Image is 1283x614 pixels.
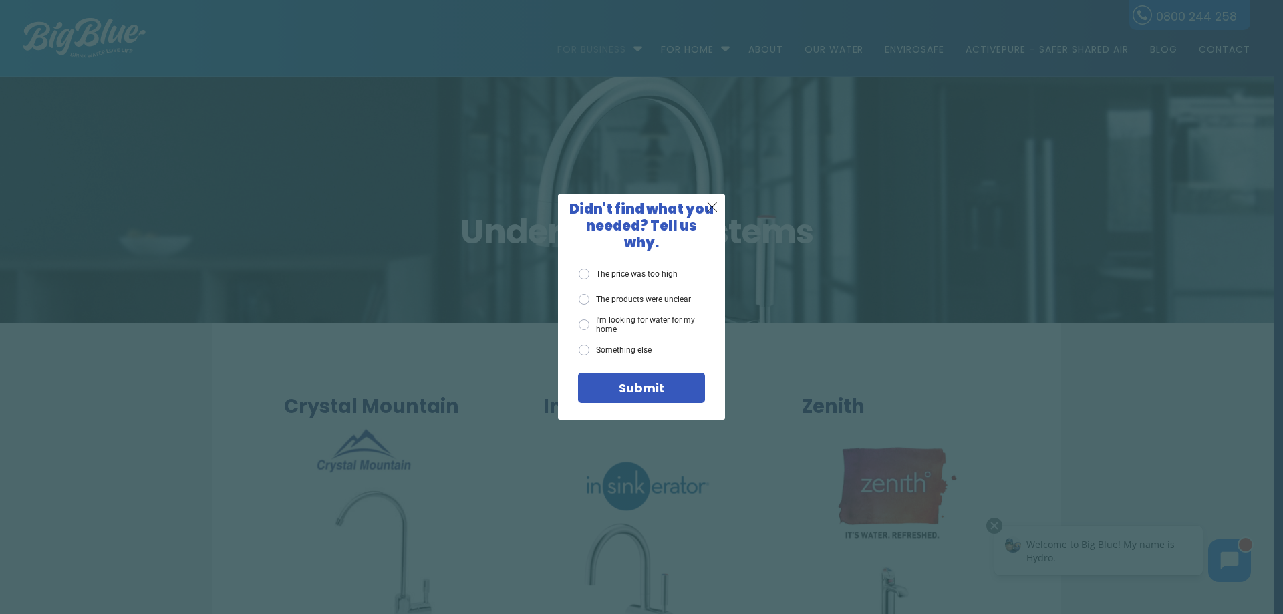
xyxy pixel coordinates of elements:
[579,315,705,335] label: I'm looking for water for my home
[619,379,664,396] span: Submit
[579,294,691,305] label: The products were unclear
[25,21,41,37] img: Avatar
[579,269,678,279] label: The price was too high
[46,23,194,49] span: Welcome to Big Blue! My name is Hydro.
[569,200,714,252] span: Didn't find what you needed? Tell us why.
[579,345,652,355] label: Something else
[706,198,718,215] span: X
